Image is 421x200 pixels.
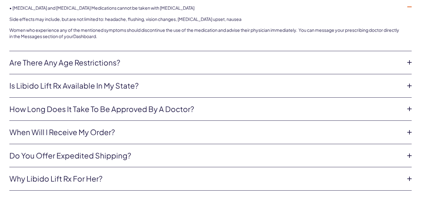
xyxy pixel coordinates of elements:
[9,16,402,22] p: Side effects may include, but are not limited to: headache, flushing, vision changes, [MEDICAL_DA...
[9,173,402,184] a: Why Libido Lift Rx For Her?
[9,127,402,138] a: When will I receive my order?
[9,104,402,115] a: How long does it take to be approved by a doctor?
[9,27,402,39] p: Women who experience any of the mentioned symptoms should discontinue the use of the medication a...
[9,150,402,161] a: Do you offer expedited shipping?
[9,80,402,91] a: Is Libido Lift Rx available in my state?
[9,5,402,11] p: • [MEDICAL_DATA] and [MEDICAL_DATA] Medications cannot be taken with [MEDICAL_DATA]
[9,57,402,68] a: Are there any age restrictions?
[73,33,97,39] a: Dashboard.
